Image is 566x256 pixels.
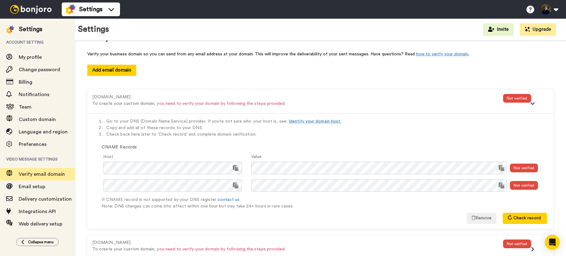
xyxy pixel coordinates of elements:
[7,5,54,14] img: bj-logo-header-white.svg
[106,131,547,138] li: Check back here later to ‘Check record’ and complete domain verification.
[19,92,49,97] span: Notifications
[19,172,65,177] span: Verify email domain
[157,247,285,251] span: you need to verify your domain by following the steps provided.
[510,181,538,190] div: Not verified
[19,80,32,85] span: Billing
[103,154,113,160] label: Host
[19,142,46,147] span: Preferences
[19,184,45,189] span: Email setup
[157,101,285,106] span: you need to verify your domain by following the steps provided.
[65,4,75,14] img: settings-colored.svg
[520,23,556,36] button: Upgrade
[513,216,541,220] span: Check record
[19,105,31,109] span: Team
[510,164,538,172] div: Not verified
[503,240,531,248] div: Not verified
[92,100,503,107] p: To create your custom domain,
[19,117,56,122] span: Custom domain
[92,240,549,245] a: [DOMAIN_NAME]To create your custom domain, you need to verify your domain by following the steps ...
[79,5,103,14] span: Settings
[102,145,137,149] b: CNAME Records
[19,197,72,202] span: Delivery customization
[102,203,547,210] p: Note: DNS changes can come into effect within one hour but may take 24+ hours in rare cases.
[503,94,531,103] div: Not verified
[19,221,62,226] span: Web delivery setup
[19,209,56,214] span: Integrations API
[92,94,503,100] div: [DOMAIN_NAME]
[106,125,547,131] li: Copy and add all of these records to your DNS.
[289,119,341,123] a: Identify your domain host.
[78,25,109,34] h1: Settings
[19,129,68,134] span: Language and region
[19,67,60,72] span: Change password
[106,118,547,125] li: Go to your DNS (Domain Name Service) provider. If you’re not sure who your host is, see:
[218,198,239,202] a: contact us
[467,213,496,224] button: Remove
[251,154,261,160] label: Value
[92,94,549,99] a: [DOMAIN_NAME]To create your custom domain, you need to verify your domain by following the steps ...
[28,240,54,244] span: Collapse menu
[19,55,42,60] span: My profile
[87,65,136,76] button: Add email domain
[92,240,503,246] div: [DOMAIN_NAME]
[16,238,59,246] button: Collapse menu
[545,235,560,250] div: Open Intercom Messenger
[483,23,514,36] button: Invite
[416,52,469,56] a: how to verify your domain.
[92,246,503,253] p: To create your custom domain,
[503,213,547,224] button: Check record
[19,25,42,34] div: Settings
[87,51,554,57] div: Verify your business domain so you can send from any email address at your domain. This will impr...
[6,26,14,34] img: settings-colored.svg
